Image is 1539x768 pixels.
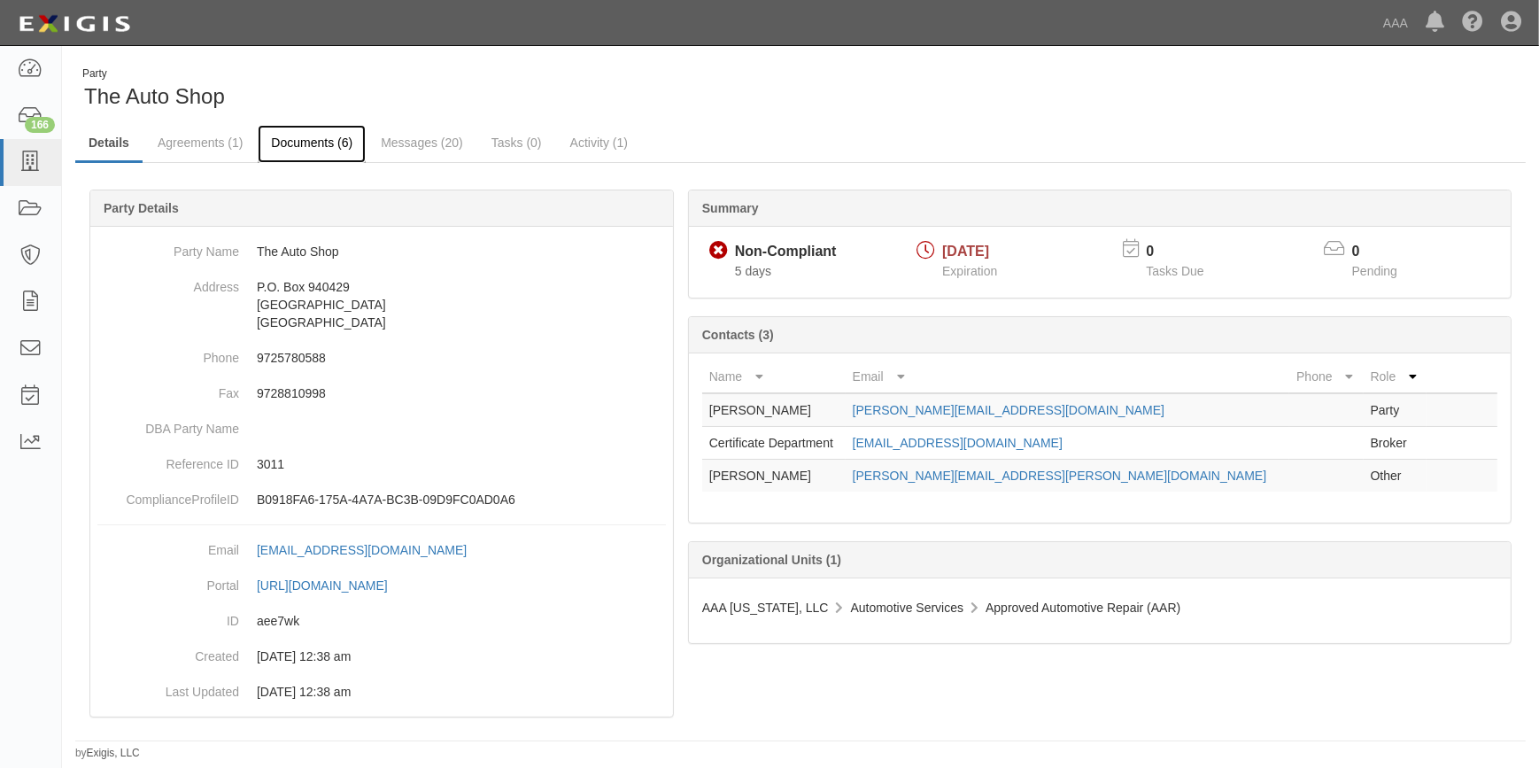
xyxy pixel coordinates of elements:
[75,746,140,761] small: by
[1146,264,1203,278] span: Tasks Due
[97,234,666,269] dd: The Auto Shop
[257,541,467,559] div: [EMAIL_ADDRESS][DOMAIN_NAME]
[257,578,407,593] a: [URL][DOMAIN_NAME]
[87,747,140,759] a: Exigis, LLC
[853,469,1267,483] a: [PERSON_NAME][EMAIL_ADDRESS][PERSON_NAME][DOMAIN_NAME]
[735,242,837,262] div: Non-Compliant
[702,201,759,215] b: Summary
[13,8,135,40] img: logo-5460c22ac91f19d4615b14bd174203de0afe785f0fc80cf4dbbc73dc1793850b.png
[257,491,666,508] p: B0918FA6-175A-4A7A-BC3B-09D9FC0AD0A6
[97,532,239,559] dt: Email
[702,553,841,567] b: Organizational Units (1)
[1352,242,1419,262] p: 0
[97,446,239,473] dt: Reference ID
[853,436,1063,450] a: [EMAIL_ADDRESS][DOMAIN_NAME]
[367,125,476,160] a: Messages (20)
[942,264,997,278] span: Expiration
[478,125,555,160] a: Tasks (0)
[97,411,239,438] dt: DBA Party Name
[97,376,666,411] dd: 9728810998
[1364,361,1427,393] th: Role
[97,482,239,508] dt: ComplianceProfileID
[97,603,239,630] dt: ID
[97,234,239,260] dt: Party Name
[97,639,666,674] dd: 03/10/2023 12:38 am
[702,460,846,493] td: [PERSON_NAME]
[97,568,239,594] dt: Portal
[84,84,225,108] span: The Auto Shop
[97,603,666,639] dd: aee7wk
[97,340,666,376] dd: 9725780588
[709,242,728,260] i: Non-Compliant
[144,125,256,160] a: Agreements (1)
[104,201,179,215] b: Party Details
[702,393,846,427] td: [PERSON_NAME]
[97,674,239,701] dt: Last Updated
[1146,242,1226,262] p: 0
[97,340,239,367] dt: Phone
[735,264,771,278] span: Since 08/30/2025
[1289,361,1363,393] th: Phone
[1374,5,1417,41] a: AAA
[97,376,239,402] dt: Fax
[97,269,666,340] dd: P.O. Box 940429 [GEOGRAPHIC_DATA] [GEOGRAPHIC_DATA]
[25,117,55,133] div: 166
[75,125,143,163] a: Details
[702,601,829,615] span: AAA [US_STATE], LLC
[942,244,989,259] span: [DATE]
[702,328,774,342] b: Contacts (3)
[1364,393,1427,427] td: Party
[82,66,225,81] div: Party
[97,639,239,665] dt: Created
[702,361,846,393] th: Name
[1364,427,1427,460] td: Broker
[846,361,1289,393] th: Email
[1462,12,1483,34] i: Help Center - Complianz
[557,125,641,160] a: Activity (1)
[257,455,666,473] p: 3011
[258,125,366,163] a: Documents (6)
[257,543,486,557] a: [EMAIL_ADDRESS][DOMAIN_NAME]
[853,403,1164,417] a: [PERSON_NAME][EMAIL_ADDRESS][DOMAIN_NAME]
[851,601,964,615] span: Automotive Services
[702,427,846,460] td: Certificate Department
[97,269,239,296] dt: Address
[1364,460,1427,493] td: Other
[1352,264,1397,278] span: Pending
[75,66,787,112] div: The Auto Shop
[97,674,666,710] dd: 03/10/2023 12:38 am
[986,601,1180,615] span: Approved Automotive Repair (AAR)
